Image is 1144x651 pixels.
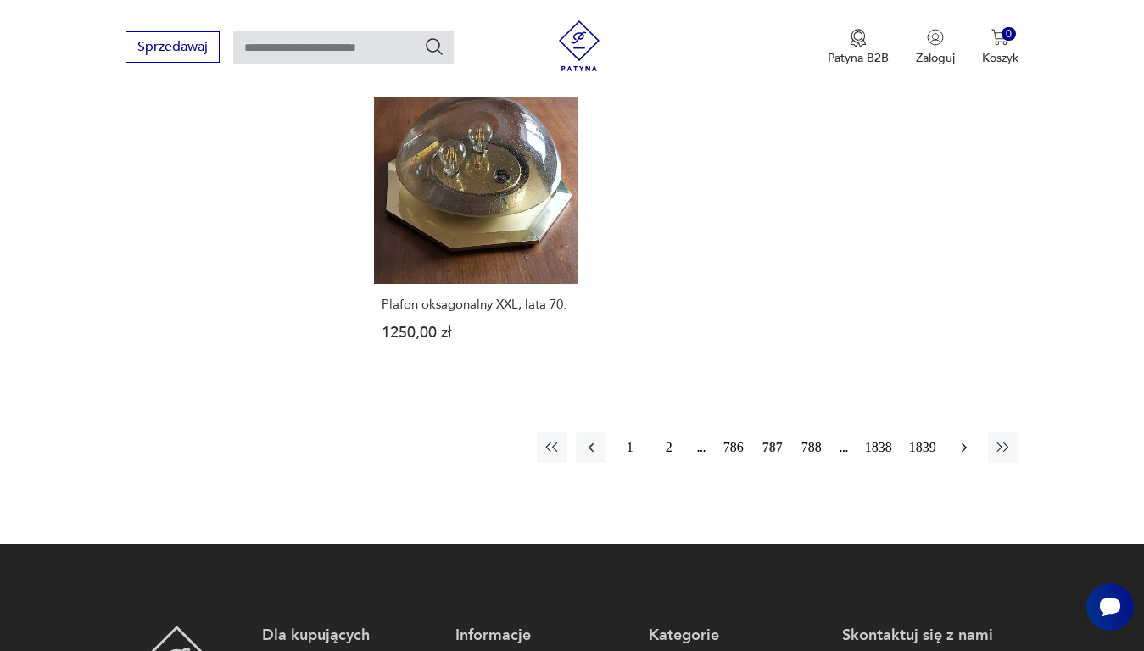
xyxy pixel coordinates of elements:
img: Ikonka użytkownika [927,29,944,46]
button: Patyna B2B [828,29,889,66]
button: Sprzedawaj [126,31,220,63]
p: 1250,00 zł [382,325,570,340]
p: Dla kupujących [262,626,438,646]
button: 787 [757,432,788,463]
p: Kategorie [649,626,825,646]
button: 786 [718,432,749,463]
iframe: Smartsupp widget button [1086,583,1134,631]
img: Ikona medalu [850,29,867,47]
button: Zaloguj [916,29,955,66]
button: 1838 [861,432,896,463]
button: 1 [615,432,645,463]
button: Szukaj [424,36,444,57]
button: 0Koszyk [982,29,1018,66]
p: Zaloguj [916,50,955,66]
a: Plafon oksagonalny XXL, lata 70.Plafon oksagonalny XXL, lata 70.1250,00 zł [374,81,578,373]
button: 1839 [905,432,940,463]
button: 2 [654,432,684,463]
div: 0 [1002,27,1016,42]
p: Patyna B2B [828,50,889,66]
img: Ikona koszyka [991,29,1008,46]
button: 788 [796,432,827,463]
h3: Plafon oksagonalny XXL, lata 70. [382,298,570,312]
p: Koszyk [982,50,1018,66]
p: Skontaktuj się z nami [842,626,1018,646]
a: Sprzedawaj [126,42,220,54]
p: Informacje [455,626,632,646]
img: Patyna - sklep z meblami i dekoracjami vintage [554,20,605,71]
a: Ikona medaluPatyna B2B [828,29,889,66]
